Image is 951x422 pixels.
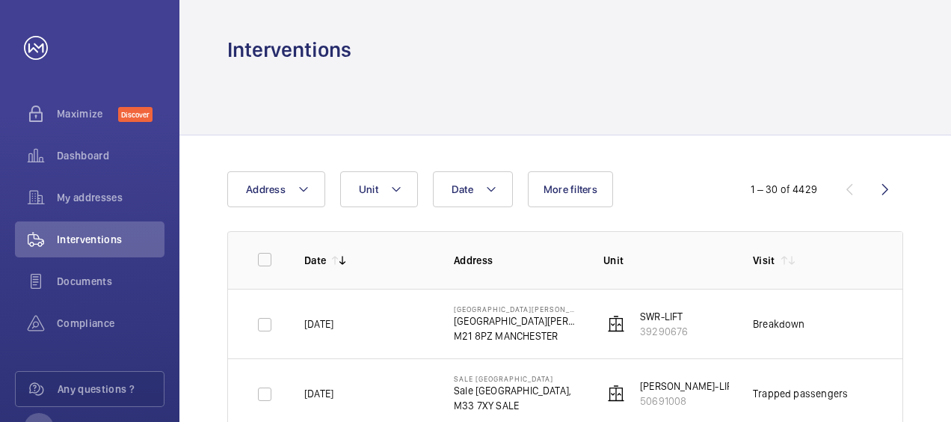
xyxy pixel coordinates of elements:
h1: Interventions [227,36,351,64]
p: Sale [GEOGRAPHIC_DATA], [454,383,571,398]
span: Any questions ? [58,382,164,397]
p: Address [454,253,579,268]
p: [PERSON_NAME]-LIFT [640,379,737,394]
p: 50691008 [640,394,737,409]
span: Date [452,183,473,195]
span: Documents [57,274,164,289]
span: Dashboard [57,148,164,163]
p: [DATE] [304,386,333,401]
p: M33 7XY SALE [454,398,571,413]
span: Compliance [57,316,164,331]
p: 39290676 [640,324,688,339]
p: Unit [603,253,729,268]
p: SWR-LIFT [640,309,688,324]
span: Interventions [57,232,164,247]
span: Address [246,183,286,195]
p: Date [304,253,326,268]
p: [DATE] [304,316,333,331]
span: More filters [544,183,597,195]
div: Trapped passengers [753,386,848,401]
img: elevator.svg [607,315,625,333]
span: My addresses [57,190,164,205]
div: 1 – 30 of 4429 [751,182,817,197]
p: Visit [753,253,775,268]
img: elevator.svg [607,385,625,403]
p: M21 8PZ MANCHESTER [454,328,579,343]
button: Unit [340,171,418,207]
button: Date [433,171,513,207]
p: [GEOGRAPHIC_DATA][PERSON_NAME], [454,314,579,328]
p: Sale [GEOGRAPHIC_DATA] [454,374,571,383]
span: Discover [118,107,153,122]
span: Unit [359,183,378,195]
div: Breakdown [753,316,805,331]
button: More filters [528,171,613,207]
button: Address [227,171,325,207]
p: [GEOGRAPHIC_DATA][PERSON_NAME] [454,305,579,314]
span: Maximize [57,106,118,121]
